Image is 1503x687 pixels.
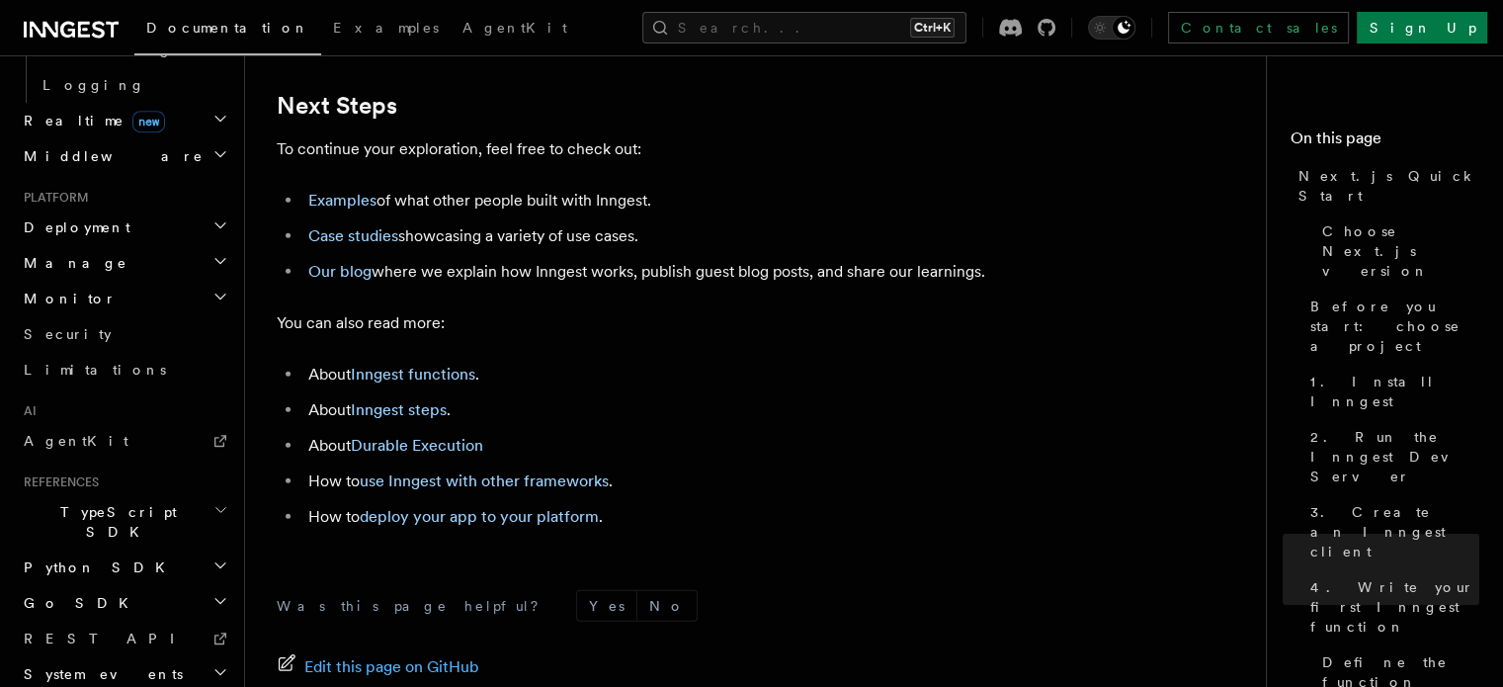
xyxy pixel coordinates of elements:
a: Choose Next.js version [1314,214,1479,289]
li: About . [302,361,1067,388]
a: Limitations [16,352,232,387]
span: REST API [24,631,192,646]
span: Manage [16,253,127,273]
a: Case studies [308,226,398,245]
span: 2. Run the Inngest Dev Server [1310,427,1479,486]
span: Next.js Quick Start [1298,166,1479,206]
span: Go SDK [16,593,140,613]
a: Inngest functions [351,365,475,384]
a: 3. Create an Inngest client [1302,494,1479,569]
span: Before you start: choose a project [1310,297,1479,356]
a: Next.js Quick Start [1291,158,1479,214]
span: Documentation [146,20,309,36]
button: Monitor [16,281,232,316]
span: Edit this page on GitHub [304,653,479,681]
li: About [302,432,1067,460]
span: Monitor [16,289,117,308]
span: 4. Write your first Inngest function [1310,577,1479,637]
span: Security [24,326,112,342]
a: Logging [35,67,232,103]
a: 1. Install Inngest [1302,364,1479,419]
li: How to . [302,468,1067,495]
button: Realtimenew [16,103,232,138]
a: Next Steps [277,92,397,120]
a: 2. Run the Inngest Dev Server [1302,419,1479,494]
button: Search...Ctrl+K [642,12,966,43]
a: Our blog [308,262,372,281]
button: Deployment [16,210,232,245]
span: Python SDK [16,558,177,577]
a: AgentKit [16,423,232,459]
p: Was this page helpful? [277,596,552,616]
a: AgentKit [451,6,579,53]
li: of what other people built with Inngest. [302,187,1067,215]
span: Choose Next.js version [1322,221,1479,281]
button: Middleware [16,138,232,174]
a: deploy your app to your platform [360,507,599,526]
li: where we explain how Inngest works, publish guest blog posts, and share our learnings. [302,258,1067,286]
button: Toggle dark mode [1088,16,1135,40]
a: Examples [321,6,451,53]
button: Python SDK [16,550,232,585]
a: REST API [16,621,232,656]
span: TypeScript SDK [16,502,213,542]
span: AgentKit [24,433,128,449]
a: Examples [308,191,376,210]
span: new [132,111,165,132]
a: Security [16,316,232,352]
span: Platform [16,190,89,206]
span: Deployment [16,217,130,237]
p: You can also read more: [277,309,1067,337]
a: Inngest steps [351,400,447,419]
h4: On this page [1291,127,1479,158]
li: About . [302,396,1067,424]
span: 1. Install Inngest [1310,372,1479,411]
span: Examples [333,20,439,36]
span: Realtime [16,111,165,130]
a: 4. Write your first Inngest function [1302,569,1479,644]
span: Limitations [24,362,166,378]
button: Go SDK [16,585,232,621]
li: showcasing a variety of use cases. [302,222,1067,250]
span: References [16,474,99,490]
span: 3. Create an Inngest client [1310,502,1479,561]
button: Manage [16,245,232,281]
span: AgentKit [462,20,567,36]
span: AI [16,403,37,419]
span: Middleware [16,146,204,166]
span: Logging [42,77,145,93]
button: No [637,591,697,621]
a: Contact sales [1168,12,1349,43]
a: Before you start: choose a project [1302,289,1479,364]
kbd: Ctrl+K [910,18,955,38]
li: How to . [302,503,1067,531]
p: To continue your exploration, feel free to check out: [277,135,1067,163]
a: Sign Up [1357,12,1487,43]
a: Documentation [134,6,321,55]
span: System events [16,664,183,684]
a: Durable Execution [351,436,483,455]
a: Edit this page on GitHub [277,653,479,681]
button: Yes [577,591,636,621]
a: use Inngest with other frameworks [360,472,609,490]
button: TypeScript SDK [16,494,232,550]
